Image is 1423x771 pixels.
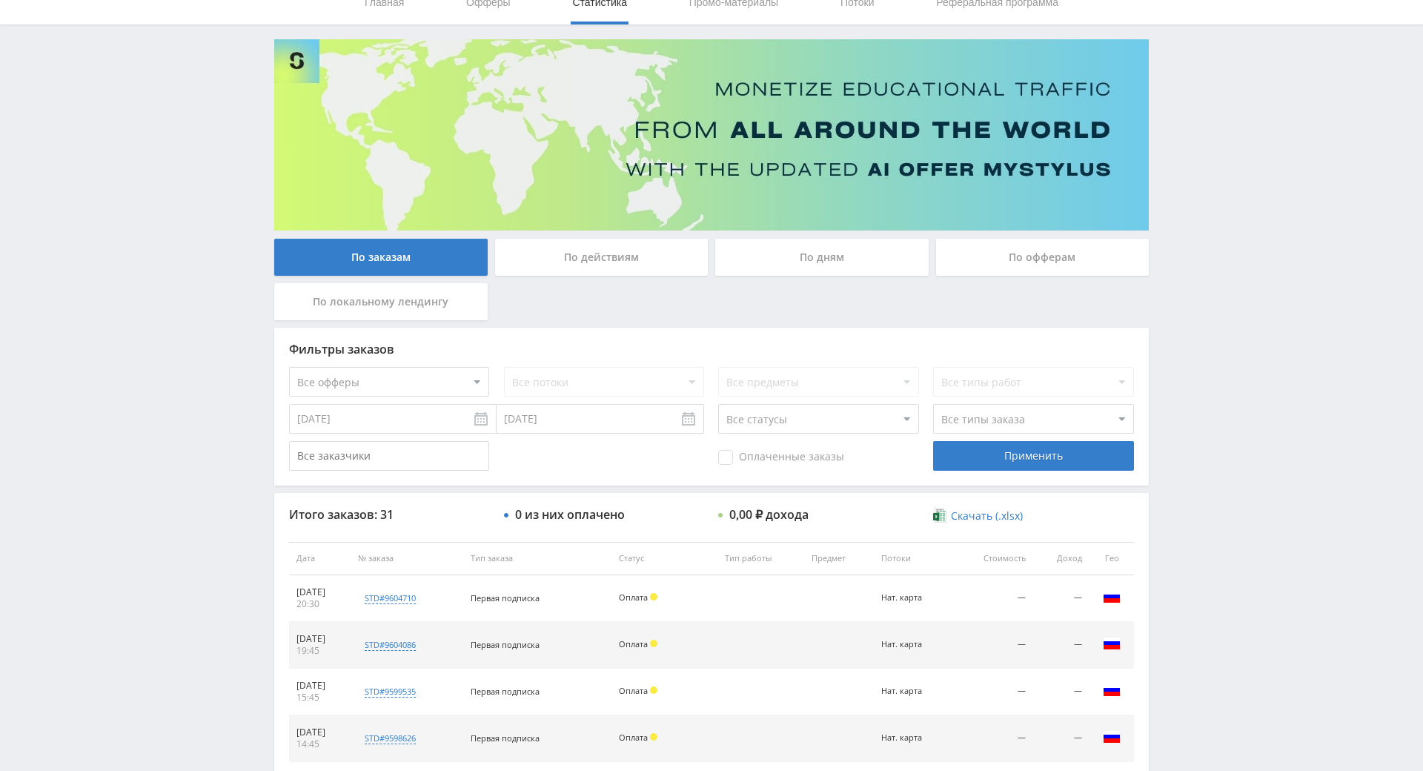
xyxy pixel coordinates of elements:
[495,239,709,276] div: По действиям
[289,542,351,575] th: Дата
[471,592,540,603] span: Первая подписка
[274,283,488,320] div: По локальному лендингу
[1033,669,1089,715] td: —
[1103,728,1121,746] img: rus.png
[619,592,648,603] span: Оплата
[717,542,804,575] th: Тип работы
[1103,588,1121,606] img: rus.png
[650,640,657,647] span: Холд
[1103,635,1121,652] img: rus.png
[296,692,343,704] div: 15:45
[274,39,1149,231] img: Banner
[881,686,945,696] div: Нат. карта
[881,733,945,743] div: Нат. карта
[952,622,1033,669] td: —
[296,645,343,657] div: 19:45
[715,239,929,276] div: По дням
[729,508,809,521] div: 0,00 ₽ дохода
[804,542,873,575] th: Предмет
[619,638,648,649] span: Оплата
[933,441,1133,471] div: Применить
[296,586,343,598] div: [DATE]
[951,510,1023,522] span: Скачать (.xlsx)
[274,239,488,276] div: По заказам
[619,685,648,696] span: Оплата
[611,542,717,575] th: Статус
[296,633,343,645] div: [DATE]
[296,680,343,692] div: [DATE]
[365,592,416,604] div: std#9604710
[881,593,945,603] div: Нат. карта
[1033,622,1089,669] td: —
[952,715,1033,762] td: —
[365,686,416,698] div: std#9599535
[515,508,625,521] div: 0 из них оплачено
[936,239,1150,276] div: По офферам
[296,738,343,750] div: 14:45
[296,598,343,610] div: 20:30
[1089,542,1134,575] th: Гео
[1033,542,1089,575] th: Доход
[471,686,540,697] span: Первая подписка
[952,575,1033,622] td: —
[933,509,1022,523] a: Скачать (.xlsx)
[365,639,416,651] div: std#9604086
[471,732,540,744] span: Первая подписка
[289,508,489,521] div: Итого заказов: 31
[952,669,1033,715] td: —
[471,639,540,650] span: Первая подписка
[718,450,844,465] span: Оплаченные заказы
[874,542,952,575] th: Потоки
[952,542,1033,575] th: Стоимость
[1033,575,1089,622] td: —
[650,593,657,600] span: Холд
[933,508,946,523] img: xlsx
[289,343,1134,356] div: Фильтры заказов
[463,542,611,575] th: Тип заказа
[1103,681,1121,699] img: rus.png
[296,727,343,738] div: [DATE]
[650,733,657,741] span: Холд
[881,640,945,649] div: Нат. карта
[365,732,416,744] div: std#9598626
[650,686,657,694] span: Холд
[1033,715,1089,762] td: —
[619,732,648,743] span: Оплата
[289,441,489,471] input: Все заказчики
[351,542,462,575] th: № заказа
